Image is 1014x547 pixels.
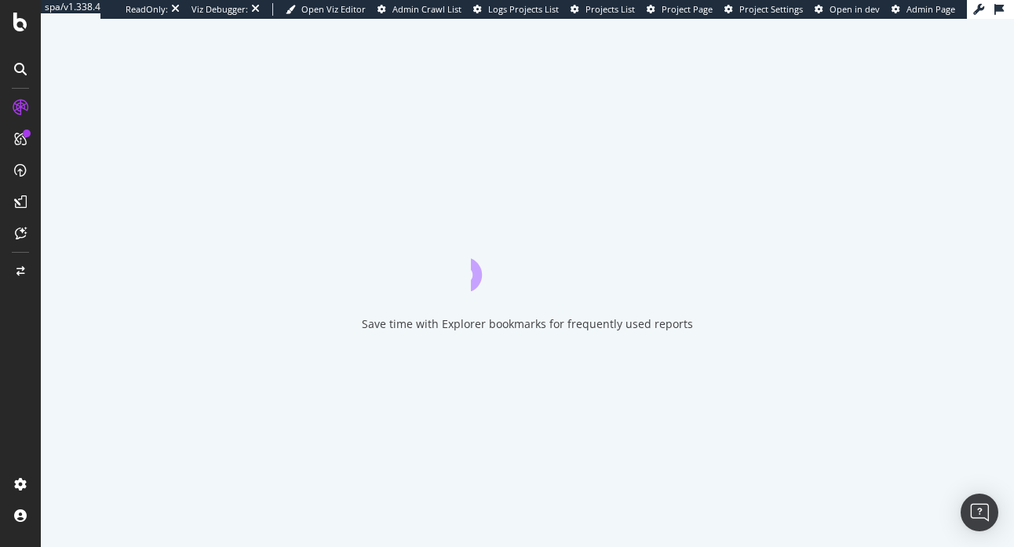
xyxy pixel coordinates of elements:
[647,3,713,16] a: Project Page
[378,3,461,16] a: Admin Crawl List
[739,3,803,15] span: Project Settings
[585,3,635,15] span: Projects List
[892,3,955,16] a: Admin Page
[815,3,880,16] a: Open in dev
[488,3,559,15] span: Logs Projects List
[961,494,998,531] div: Open Intercom Messenger
[126,3,168,16] div: ReadOnly:
[662,3,713,15] span: Project Page
[392,3,461,15] span: Admin Crawl List
[301,3,366,15] span: Open Viz Editor
[906,3,955,15] span: Admin Page
[724,3,803,16] a: Project Settings
[473,3,559,16] a: Logs Projects List
[471,235,584,291] div: animation
[830,3,880,15] span: Open in dev
[362,316,693,332] div: Save time with Explorer bookmarks for frequently used reports
[191,3,248,16] div: Viz Debugger:
[571,3,635,16] a: Projects List
[286,3,366,16] a: Open Viz Editor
